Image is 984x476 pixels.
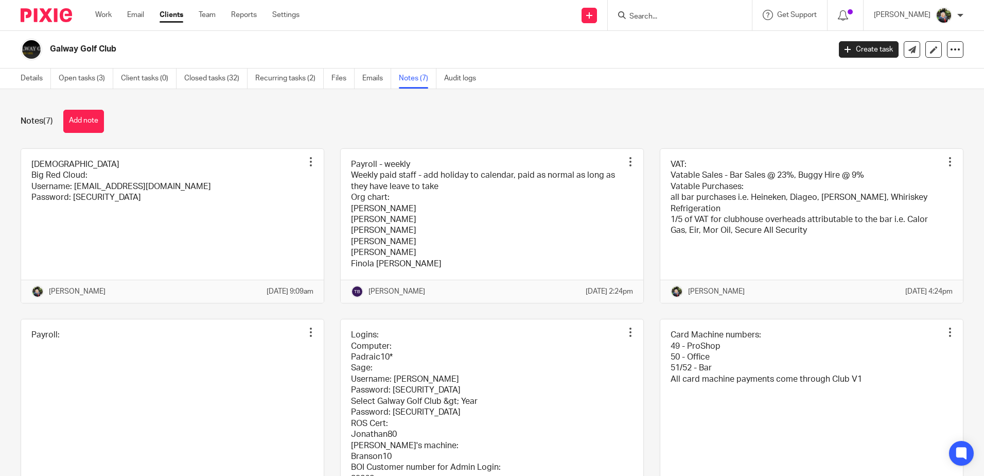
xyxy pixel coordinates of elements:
span: (7) [43,117,53,125]
span: Get Support [777,11,817,19]
a: Files [331,69,355,89]
button: Add note [63,110,104,133]
p: [DATE] 9:09am [267,286,313,297]
p: [PERSON_NAME] [874,10,930,20]
a: Create task [839,41,899,58]
img: Logo.png [21,39,42,60]
a: Email [127,10,144,20]
a: Reports [231,10,257,20]
a: Notes (7) [399,69,436,89]
a: Clients [160,10,183,20]
p: [PERSON_NAME] [368,286,425,297]
p: [DATE] 4:24pm [905,286,953,297]
a: Recurring tasks (2) [255,69,324,89]
p: [PERSON_NAME] [688,286,745,297]
img: svg%3E [351,285,363,298]
img: Jade.jpeg [671,285,683,298]
img: Jade.jpeg [31,285,44,298]
h2: Galway Golf Club [50,44,669,55]
a: Emails [362,69,391,89]
a: Team [199,10,216,20]
p: [DATE] 2:24pm [586,286,633,297]
a: Closed tasks (32) [184,69,248,89]
input: Search [628,12,721,22]
a: Work [95,10,112,20]
img: Pixie [21,8,72,22]
img: Jade.jpeg [936,7,952,24]
a: Open tasks (3) [59,69,113,89]
h1: Notes [21,116,53,127]
a: Details [21,69,51,89]
a: Client tasks (0) [121,69,177,89]
a: Audit logs [444,69,484,89]
a: Settings [272,10,300,20]
p: [PERSON_NAME] [49,286,106,297]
